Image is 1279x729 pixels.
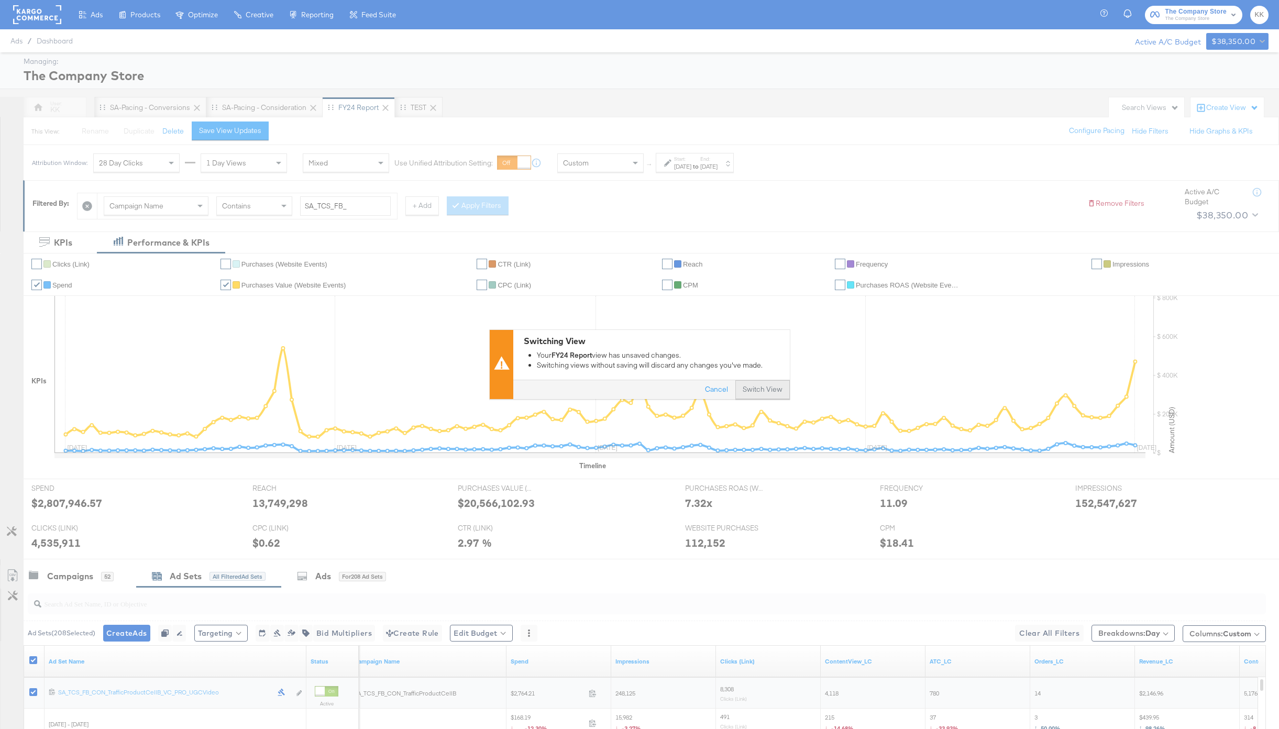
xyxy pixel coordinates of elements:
li: Switching views without saving will discard any changes you've made. [537,360,785,370]
strong: FY24 Report [552,351,592,360]
li: Your view has unsaved changes. [537,351,785,361]
button: Cancel [698,381,735,400]
div: Switching View [524,335,785,347]
button: Switch View [735,381,790,400]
